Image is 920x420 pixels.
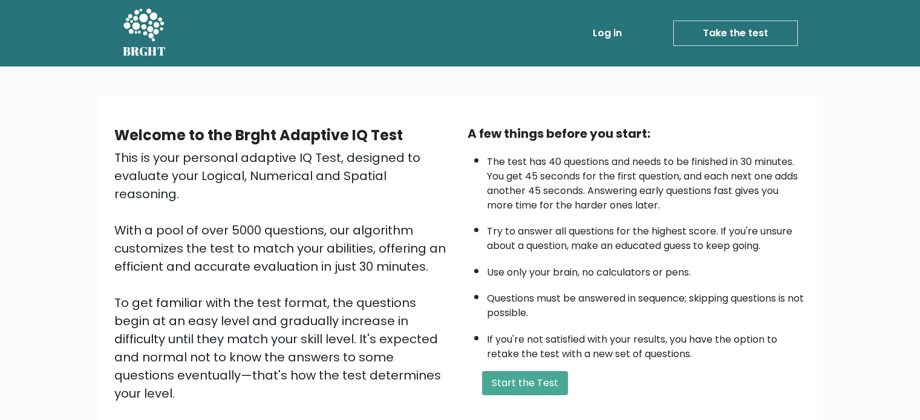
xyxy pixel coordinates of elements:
[487,326,806,361] li: If you're not satisfied with your results, you have the option to retake the test with a new set ...
[123,5,166,62] a: BRGHT
[487,218,806,253] li: Try to answer all questions for the highest score. If you're unsure about a question, make an edu...
[468,124,806,143] div: A few things before you start:
[588,21,627,45] a: Log in
[673,21,798,46] a: Take the test
[487,259,806,280] li: Use only your brain, no calculators or pens.
[487,285,806,320] li: Questions must be answered in sequence; skipping questions is not possible.
[123,44,166,59] h5: BRGHT
[482,371,568,395] button: Start the Test
[487,149,806,213] li: The test has 40 questions and needs to be finished in 30 minutes. You get 45 seconds for the firs...
[114,125,403,145] b: Welcome to the Brght Adaptive IQ Test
